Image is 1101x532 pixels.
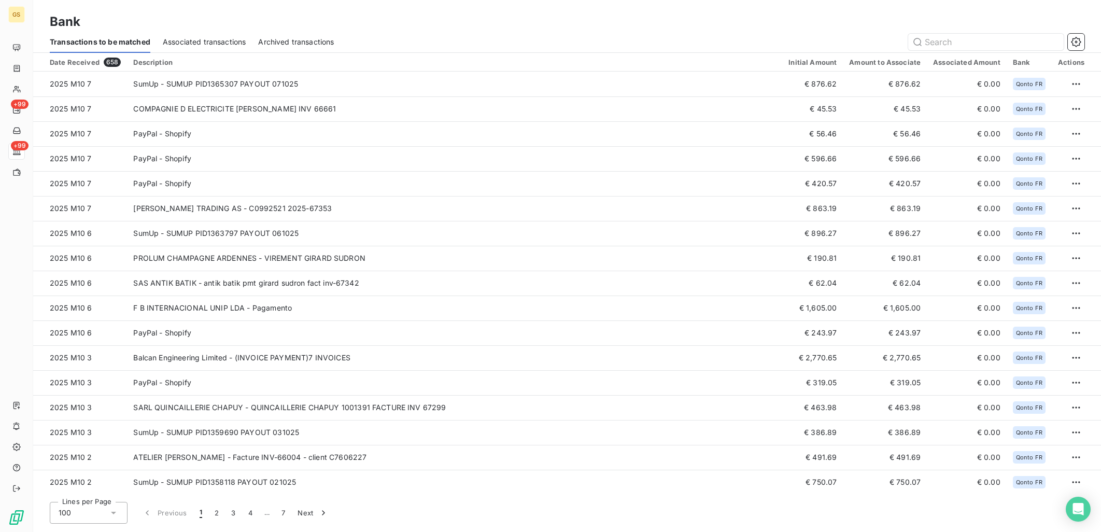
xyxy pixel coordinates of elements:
span: … [259,505,275,521]
button: 4 [242,502,259,524]
td: € 0.00 [927,470,1007,495]
td: € 62.04 [843,271,927,296]
span: Qonto FR [1016,355,1042,361]
button: 1 [193,502,208,524]
td: € 319.05 [843,370,927,395]
td: PayPal - Shopify [127,171,782,196]
td: € 56.46 [782,121,843,146]
td: € 420.57 [843,171,927,196]
td: € 0.00 [927,221,1007,246]
td: € 0.00 [927,271,1007,296]
span: Qonto FR [1016,479,1042,485]
td: € 2,770.65 [782,345,843,370]
span: Associated transactions [163,37,246,47]
span: Qonto FR [1016,404,1042,411]
td: € 896.27 [782,221,843,246]
td: SumUp - SUMUP PID1365307 PAYOUT 071025 [127,72,782,96]
td: € 0.00 [927,121,1007,146]
td: € 0.00 [927,146,1007,171]
td: € 0.00 [927,395,1007,420]
td: € 876.62 [843,72,927,96]
td: € 0.00 [927,370,1007,395]
td: SARL QUINCAILLERIE CHAPUY - QUINCAILLERIE CHAPUY 1001391 FACTURE INV 67299 [127,395,782,420]
td: € 876.62 [782,72,843,96]
td: € 863.19 [843,196,927,221]
td: 2025 M10 2 [33,445,127,470]
td: 2025 M10 3 [33,395,127,420]
td: [PERSON_NAME] TRADING AS - C0992521 2025-67353 [127,196,782,221]
span: Qonto FR [1016,330,1042,336]
td: € 420.57 [782,171,843,196]
td: € 0.00 [927,345,1007,370]
td: 2025 M10 6 [33,246,127,271]
span: +99 [11,141,29,150]
td: € 0.00 [927,171,1007,196]
td: € 386.89 [843,420,927,445]
td: 2025 M10 2 [33,470,127,495]
span: 1 [200,508,202,518]
div: Description [133,58,776,66]
span: 658 [104,58,121,67]
td: 2025 M10 7 [33,121,127,146]
td: € 463.98 [843,395,927,420]
td: € 750.07 [843,470,927,495]
div: Amount to Associate [849,58,921,66]
td: € 386.89 [782,420,843,445]
td: 2025 M10 3 [33,345,127,370]
td: SumUp - SUMUP PID1359690 PAYOUT 031025 [127,420,782,445]
span: Qonto FR [1016,230,1042,236]
div: Open Intercom Messenger [1066,497,1091,522]
td: 2025 M10 7 [33,171,127,196]
span: 100 [59,508,71,518]
span: Qonto FR [1016,156,1042,162]
td: € 2,770.65 [843,345,927,370]
td: COMPAGNIE D ELECTRICITE [PERSON_NAME] INV 66661 [127,96,782,121]
td: PayPal - Shopify [127,121,782,146]
span: Qonto FR [1016,106,1042,112]
td: Balcan Engineering Limited - (INVOICE PAYMENT)7 INVOICES [127,345,782,370]
td: € 1,605.00 [843,296,927,320]
td: ATELIER [PERSON_NAME] - Facture INV-66004 - client C7606227 [127,445,782,470]
span: Qonto FR [1016,81,1042,87]
span: Qonto FR [1016,205,1042,212]
td: € 56.46 [843,121,927,146]
td: € 62.04 [782,271,843,296]
td: € 491.69 [782,445,843,470]
td: SumUp - SUMUP PID1363797 PAYOUT 061025 [127,221,782,246]
td: € 596.66 [782,146,843,171]
td: € 190.81 [782,246,843,271]
td: 2025 M10 6 [33,221,127,246]
td: PROLUM CHAMPAGNE ARDENNES - VIREMENT GIRARD SUDRON [127,246,782,271]
span: Qonto FR [1016,305,1042,311]
div: Actions [1058,58,1084,66]
button: 3 [225,502,242,524]
td: € 0.00 [927,96,1007,121]
td: € 319.05 [782,370,843,395]
td: SumUp - SUMUP PID1358118 PAYOUT 021025 [127,470,782,495]
td: € 596.66 [843,146,927,171]
button: Next [291,502,335,524]
span: Transactions to be matched [50,37,150,47]
td: 2025 M10 6 [33,271,127,296]
td: € 896.27 [843,221,927,246]
button: 2 [208,502,225,524]
td: € 750.07 [782,470,843,495]
div: Associated Amount [933,58,1000,66]
td: 2025 M10 7 [33,146,127,171]
td: € 0.00 [927,72,1007,96]
img: Logo LeanPay [8,509,25,526]
td: 2025 M10 7 [33,96,127,121]
span: Qonto FR [1016,131,1042,137]
td: € 1,605.00 [782,296,843,320]
td: PayPal - Shopify [127,320,782,345]
span: +99 [11,100,29,109]
div: Date Received [50,58,121,67]
span: Qonto FR [1016,255,1042,261]
td: 2025 M10 7 [33,72,127,96]
td: € 243.97 [782,320,843,345]
td: € 190.81 [843,246,927,271]
div: Initial Amount [788,58,837,66]
td: € 491.69 [843,445,927,470]
td: 2025 M10 6 [33,320,127,345]
div: GS [8,6,25,23]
